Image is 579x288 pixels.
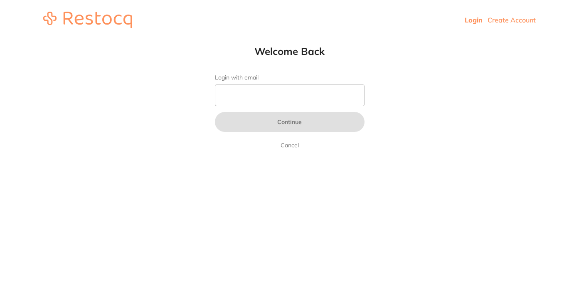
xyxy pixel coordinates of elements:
label: Login with email [215,74,365,81]
img: restocq_logo.svg [43,12,132,28]
a: Create Account [488,16,536,24]
a: Cancel [279,140,301,150]
a: Login [465,16,483,24]
h1: Welcome Back [198,45,381,57]
button: Continue [215,112,365,132]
